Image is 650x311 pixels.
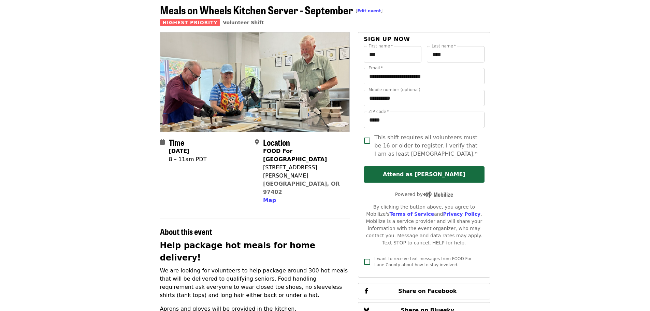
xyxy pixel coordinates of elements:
div: By clicking the button above, you agree to Mobilize's and . Mobilize is a service provider and wi... [364,203,484,246]
span: Powered by [395,192,453,197]
label: Email [369,66,383,70]
input: Last name [427,46,485,62]
h2: Help package hot meals for home delivery! [160,239,350,264]
a: [GEOGRAPHIC_DATA], OR 97402 [263,181,340,195]
a: Terms of Service [389,211,434,217]
input: ZIP code [364,112,484,128]
div: [STREET_ADDRESS][PERSON_NAME] [263,164,344,180]
label: ZIP code [369,110,389,114]
label: First name [369,44,393,48]
input: Email [364,68,484,84]
span: I want to receive text messages from FOOD For Lane County about how to stay involved. [374,256,472,267]
input: Mobile number (optional) [364,90,484,106]
img: Powered by Mobilize [423,192,453,198]
a: Volunteer Shift [223,20,264,25]
label: Last name [432,44,456,48]
strong: FOOD For [GEOGRAPHIC_DATA] [263,148,327,162]
a: Edit event [357,9,381,13]
span: Location [263,136,290,148]
span: Share on Facebook [398,288,457,294]
span: Map [263,197,276,203]
input: First name [364,46,421,62]
span: This shift requires all volunteers must be 16 or older to register. I verify that I am as least [... [374,133,479,158]
p: We are looking for volunteers to help package around 300 hot meals that will be delivered to qual... [160,267,350,299]
button: Map [263,196,276,204]
span: Highest Priority [160,19,220,26]
span: Time [169,136,184,148]
button: Attend as [PERSON_NAME] [364,166,484,183]
strong: [DATE] [169,148,190,154]
span: Sign up now [364,36,410,42]
img: Meals on Wheels Kitchen Server - September organized by FOOD For Lane County [160,32,350,131]
button: Share on Facebook [358,283,490,299]
a: Privacy Policy [443,211,480,217]
i: calendar icon [160,139,165,145]
span: Meals on Wheels Kitchen Server - September [160,2,383,18]
span: [ ] [356,9,383,13]
label: Mobile number (optional) [369,88,420,92]
span: About this event [160,225,212,237]
div: 8 – 11am PDT [169,155,207,164]
i: map-marker-alt icon [255,139,259,145]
